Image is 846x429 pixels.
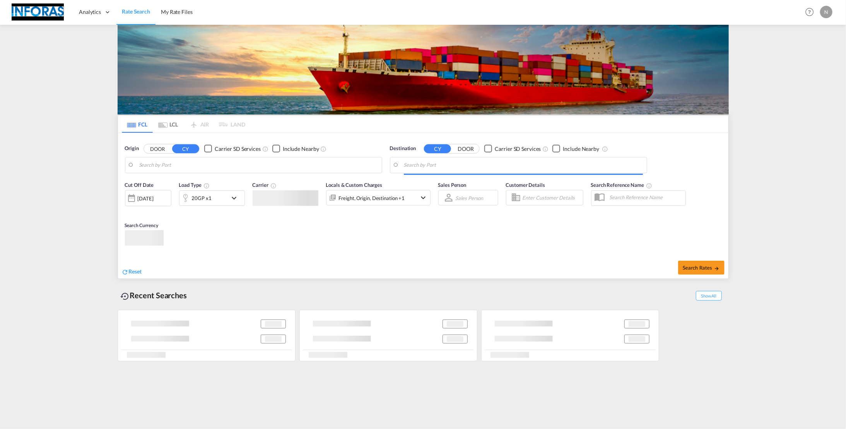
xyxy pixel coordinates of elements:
div: 20GP x1 [192,193,212,203]
span: Locals & Custom Charges [326,182,383,188]
span: Search Currency [125,222,159,228]
div: icon-refreshReset [122,268,142,276]
span: Show All [696,291,721,301]
button: CY [172,144,199,153]
span: Search Reference Name [591,182,653,188]
input: Search Reference Name [606,191,685,203]
div: Freight Origin Destination Factory Stuffing [339,193,405,203]
div: [DATE] [138,195,154,202]
button: Search Ratesicon-arrow-right [678,261,725,275]
div: Freight Origin Destination Factory Stuffingicon-chevron-down [326,190,431,205]
md-icon: icon-chevron-down [229,193,243,203]
md-checkbox: Checkbox No Ink [272,145,319,153]
span: My Rate Files [161,9,193,15]
md-pagination-wrapper: Use the left and right arrow keys to navigate between tabs [122,116,246,133]
md-icon: icon-chevron-down [419,193,428,202]
md-checkbox: Checkbox No Ink [552,145,599,153]
span: Analytics [79,8,101,16]
div: N [820,6,832,18]
input: Search by Port [139,159,378,171]
div: Include Nearby [563,145,599,153]
div: Carrier SD Services [495,145,541,153]
md-icon: Unchecked: Search for CY (Container Yard) services for all selected carriers.Checked : Search for... [542,146,549,152]
md-icon: icon-arrow-right [714,266,720,271]
md-tab-item: FCL [122,116,153,133]
span: Destination [390,145,416,152]
span: Load Type [179,182,210,188]
md-icon: Unchecked: Ignores neighbouring ports when fetching rates.Checked : Includes neighbouring ports w... [321,146,327,152]
md-select: Sales Person [455,192,484,203]
span: Customer Details [506,182,545,188]
div: Help [803,5,820,19]
img: eff75c7098ee11eeb65dd1c63e392380.jpg [12,3,64,21]
div: Origin DOOR CY Checkbox No InkUnchecked: Search for CY (Container Yard) services for all selected... [118,133,728,279]
span: Help [803,5,816,19]
md-icon: icon-refresh [122,268,129,275]
img: LCL+%26+FCL+BACKGROUND.png [118,25,729,115]
md-icon: Unchecked: Search for CY (Container Yard) services for all selected carriers.Checked : Search for... [262,146,268,152]
button: DOOR [452,144,479,153]
div: Recent Searches [118,287,190,304]
div: 20GP x1icon-chevron-down [179,190,245,206]
md-icon: The selected Trucker/Carrierwill be displayed in the rate results If the rates are from another f... [270,183,277,189]
span: Reset [129,268,142,275]
div: [DATE] [125,190,171,206]
button: CY [424,144,451,153]
span: Cut Off Date [125,182,154,188]
md-icon: icon-information-outline [203,183,210,189]
md-tab-item: LCL [153,116,184,133]
button: DOOR [144,144,171,153]
input: Enter Customer Details [523,192,581,203]
md-datepicker: Select [125,205,131,216]
md-icon: icon-backup-restore [121,292,130,301]
md-icon: Your search will be saved by the below given name [646,183,652,189]
span: Search Rates [683,265,720,271]
md-checkbox: Checkbox No Ink [484,145,541,153]
span: Carrier [253,182,277,188]
md-icon: Unchecked: Ignores neighbouring ports when fetching rates.Checked : Includes neighbouring ports w... [602,146,608,152]
span: Rate Search [122,8,150,15]
div: Carrier SD Services [215,145,261,153]
md-checkbox: Checkbox No Ink [204,145,261,153]
input: Search by Port [404,159,643,171]
div: Include Nearby [283,145,319,153]
span: Origin [125,145,139,152]
span: Sales Person [438,182,467,188]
